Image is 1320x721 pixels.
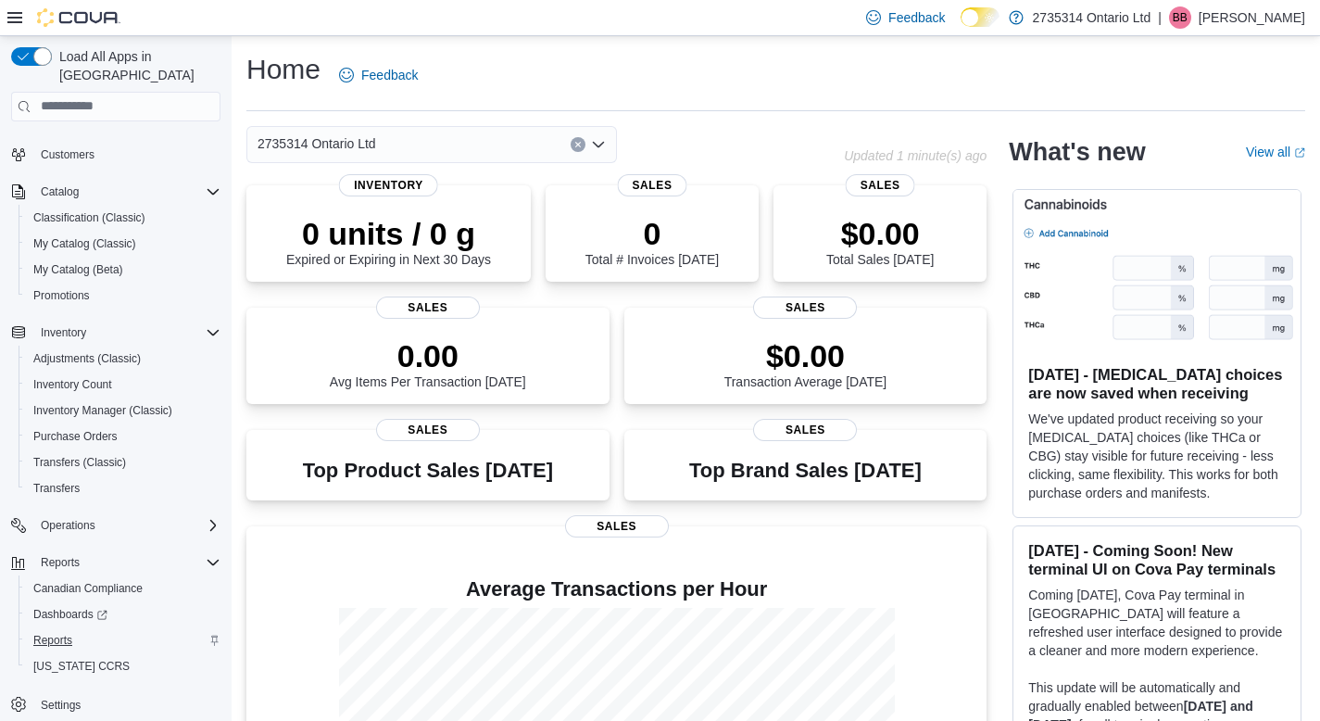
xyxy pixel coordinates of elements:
span: Canadian Compliance [26,577,220,600]
a: Classification (Classic) [26,207,153,229]
a: Feedback [332,57,425,94]
a: Transfers [26,477,87,500]
button: Inventory Count [19,372,228,398]
span: Purchase Orders [33,429,118,444]
button: Canadian Compliance [19,576,228,601]
button: Reports [33,551,87,574]
span: BB [1173,6,1188,29]
a: View allExternal link [1246,145,1305,159]
span: Inventory Count [33,377,112,392]
a: My Catalog (Beta) [26,259,131,281]
span: Settings [33,692,220,715]
span: Inventory [339,174,438,196]
span: Catalog [33,181,220,203]
p: 2735314 Ontario Ltd [1033,6,1151,29]
div: Brodie Baker [1169,6,1191,29]
span: Classification (Classic) [33,210,145,225]
button: Customers [4,141,228,168]
h3: Top Brand Sales [DATE] [689,460,922,482]
span: Sales [376,297,480,319]
span: Load All Apps in [GEOGRAPHIC_DATA] [52,47,220,84]
input: Dark Mode [961,7,999,27]
span: Sales [753,297,857,319]
div: Total # Invoices [DATE] [585,215,719,267]
span: Reports [33,551,220,574]
a: Transfers (Classic) [26,451,133,474]
span: Customers [41,147,94,162]
span: Classification (Classic) [26,207,220,229]
span: Dashboards [33,607,107,622]
h2: What's new [1009,137,1145,167]
h1: Home [246,51,321,88]
button: Inventory [33,322,94,344]
a: Customers [33,144,102,166]
button: Reports [4,550,228,576]
a: Promotions [26,285,97,307]
h3: [DATE] - Coming Soon! New terminal UI on Cova Pay terminals [1028,541,1286,578]
button: [US_STATE] CCRS [19,653,228,679]
button: Open list of options [591,137,606,152]
button: My Catalog (Classic) [19,231,228,257]
span: Sales [753,419,857,441]
span: Promotions [26,285,220,307]
span: Transfers (Classic) [26,451,220,474]
a: [US_STATE] CCRS [26,655,137,677]
p: [PERSON_NAME] [1199,6,1305,29]
a: Settings [33,694,88,716]
button: Operations [33,514,103,537]
button: Settings [4,690,228,717]
button: Operations [4,512,228,538]
a: Adjustments (Classic) [26,348,148,370]
button: My Catalog (Beta) [19,257,228,283]
button: Promotions [19,283,228,309]
span: Feedback [888,8,945,27]
span: My Catalog (Classic) [26,233,220,255]
p: Coming [DATE], Cova Pay terminal in [GEOGRAPHIC_DATA] will feature a refreshed user interface des... [1028,586,1286,660]
a: Inventory Count [26,373,119,396]
span: Settings [41,698,81,713]
span: Catalog [41,184,79,199]
span: Sales [846,174,915,196]
span: My Catalog (Classic) [33,236,136,251]
span: Inventory Manager (Classic) [26,399,220,422]
button: Clear input [571,137,585,152]
span: Sales [376,419,480,441]
span: Inventory Manager (Classic) [33,403,172,418]
div: Avg Items Per Transaction [DATE] [330,337,526,389]
span: Sales [565,515,669,538]
div: Total Sales [DATE] [826,215,934,267]
span: Transfers (Classic) [33,455,126,470]
span: Canadian Compliance [33,581,143,596]
div: Transaction Average [DATE] [724,337,887,389]
span: Inventory Count [26,373,220,396]
span: Transfers [33,481,80,496]
p: 0.00 [330,337,526,374]
a: Reports [26,629,80,651]
p: 0 [585,215,719,252]
p: $0.00 [826,215,934,252]
span: Dashboards [26,603,220,626]
button: Catalog [33,181,86,203]
p: | [1158,6,1162,29]
a: Dashboards [26,603,115,626]
a: My Catalog (Classic) [26,233,144,255]
span: Promotions [33,288,90,303]
h3: [DATE] - [MEDICAL_DATA] choices are now saved when receiving [1028,365,1286,402]
button: Inventory [4,320,228,346]
span: Feedback [361,66,418,84]
span: Inventory [33,322,220,344]
img: Cova [37,8,120,27]
button: Catalog [4,179,228,205]
a: Canadian Compliance [26,577,150,600]
svg: External link [1294,147,1305,158]
span: Adjustments (Classic) [33,351,141,366]
p: $0.00 [724,337,887,374]
a: Dashboards [19,601,228,627]
a: Purchase Orders [26,425,125,448]
span: Reports [26,629,220,651]
span: Customers [33,143,220,166]
button: Transfers (Classic) [19,449,228,475]
button: Transfers [19,475,228,501]
span: Adjustments (Classic) [26,348,220,370]
span: Inventory [41,325,86,340]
